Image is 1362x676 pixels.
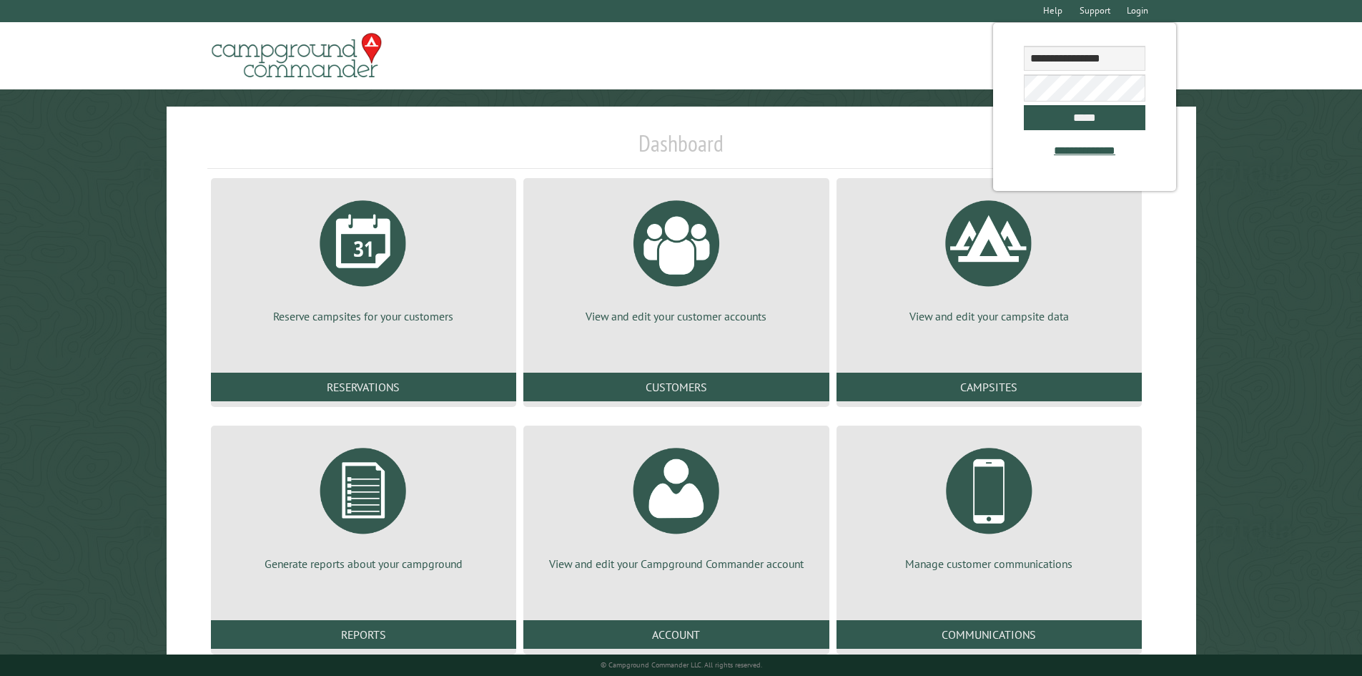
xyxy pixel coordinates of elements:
p: Reserve campsites for your customers [228,308,499,324]
a: View and edit your customer accounts [541,190,811,324]
img: Campground Commander [207,28,386,84]
a: Generate reports about your campground [228,437,499,572]
p: Manage customer communications [854,556,1125,572]
a: Communications [837,620,1142,649]
a: Manage customer communications [854,437,1125,572]
a: Reports [211,620,516,649]
p: View and edit your campsite data [854,308,1125,324]
p: View and edit your Campground Commander account [541,556,811,572]
a: View and edit your Campground Commander account [541,437,811,572]
a: Customers [523,373,829,401]
a: Reservations [211,373,516,401]
small: © Campground Commander LLC. All rights reserved. [601,660,762,670]
a: Campsites [837,373,1142,401]
h1: Dashboard [207,129,1155,169]
a: View and edit your campsite data [854,190,1125,324]
a: Account [523,620,829,649]
a: Reserve campsites for your customers [228,190,499,324]
p: View and edit your customer accounts [541,308,811,324]
p: Generate reports about your campground [228,556,499,572]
